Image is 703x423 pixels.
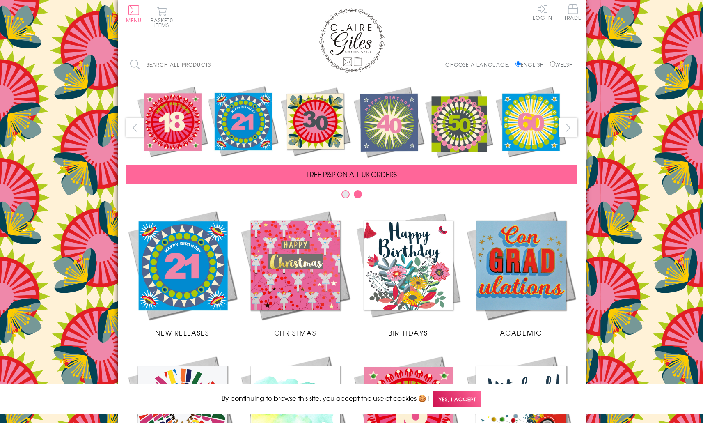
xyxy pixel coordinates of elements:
[533,4,552,20] a: Log In
[515,61,521,67] input: English
[559,118,577,137] button: next
[126,118,144,137] button: prev
[126,209,239,338] a: New Releases
[515,61,548,68] label: English
[154,16,173,29] span: 0 items
[465,209,577,338] a: Academic
[126,55,270,74] input: Search all products
[155,328,209,338] span: New Releases
[354,190,362,198] button: Carousel Page 2 (Current Slide)
[550,61,573,68] label: Welsh
[341,190,350,198] button: Carousel Page 1
[307,169,397,179] span: FREE P&P ON ALL UK ORDERS
[151,7,173,28] button: Basket0 items
[433,391,481,407] span: Yes, I accept
[564,4,582,22] a: Trade
[352,209,465,338] a: Birthdays
[550,61,555,67] input: Welsh
[261,55,270,74] input: Search
[126,16,142,24] span: Menu
[126,5,142,23] button: Menu
[564,4,582,20] span: Trade
[126,190,577,202] div: Carousel Pagination
[500,328,542,338] span: Academic
[388,328,428,338] span: Birthdays
[274,328,316,338] span: Christmas
[319,8,385,73] img: Claire Giles Greetings Cards
[445,61,514,68] p: Choose a language:
[239,209,352,338] a: Christmas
